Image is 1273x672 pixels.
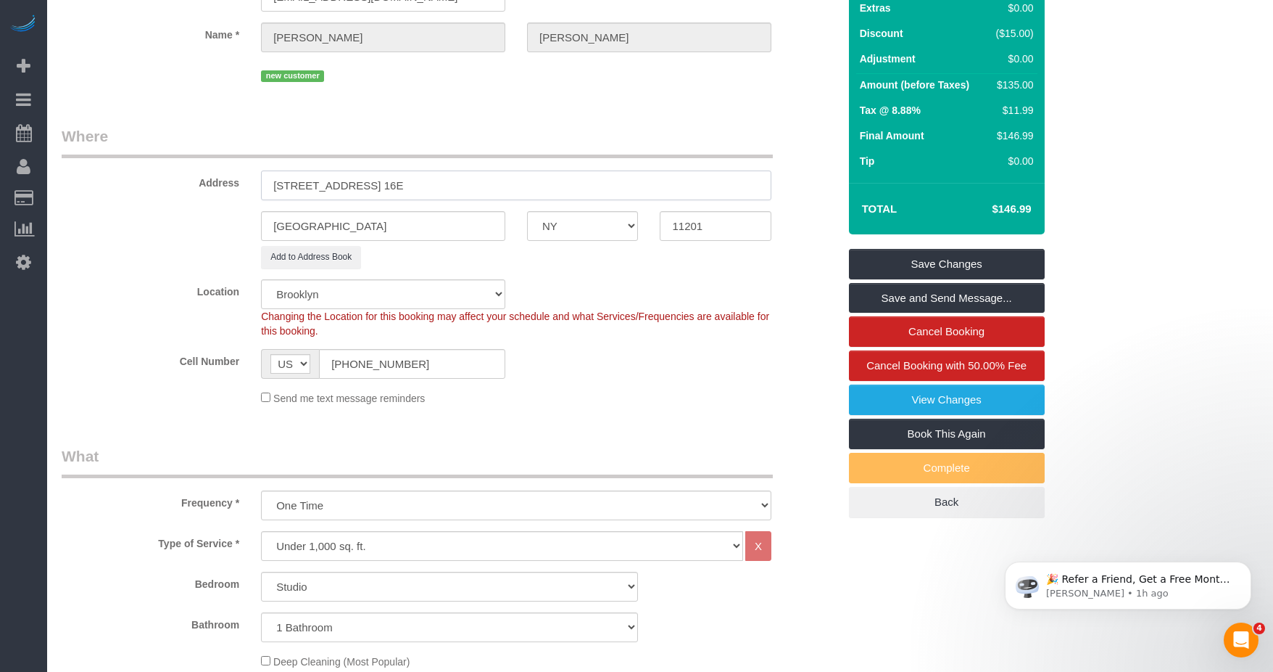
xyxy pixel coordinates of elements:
div: $0.00 [990,154,1034,168]
div: $0.00 [990,52,1034,66]
div: $0.00 [990,1,1034,15]
label: Final Amount [860,128,924,143]
h4: $146.99 [948,203,1031,216]
img: Automaid Logo [9,15,38,35]
legend: Where [62,126,773,158]
span: Cancel Booking with 50.00% Fee [866,359,1027,372]
a: Cancel Booking with 50.00% Fee [849,351,1045,381]
div: $11.99 [990,103,1034,118]
strong: Total [862,202,897,215]
a: Save Changes [849,249,1045,279]
span: 4 [1253,623,1265,634]
label: Location [51,279,250,299]
span: new customer [261,70,324,82]
a: View Changes [849,385,1045,415]
label: Cell Number [51,349,250,369]
span: Changing the Location for this booking may affect your schedule and what Services/Frequencies are... [261,311,769,337]
a: Save and Send Message... [849,283,1045,314]
a: Back [849,487,1045,517]
input: First Name [261,22,505,52]
span: Deep Cleaning (Most Popular) [273,656,410,668]
div: $135.00 [990,78,1034,92]
label: Extras [860,1,891,15]
a: Book This Again [849,419,1045,449]
iframe: Intercom notifications message [983,531,1273,633]
label: Tax @ 8.88% [860,103,921,118]
label: Bedroom [51,572,250,591]
div: ($15.00) [990,26,1034,41]
input: City [261,211,505,241]
a: Cancel Booking [849,316,1045,347]
div: $146.99 [990,128,1034,143]
input: Last Name [527,22,771,52]
label: Name * [51,22,250,42]
input: Zip Code [660,211,771,241]
label: Adjustment [860,52,916,66]
label: Frequency * [51,491,250,510]
label: Type of Service * [51,531,250,551]
label: Tip [860,154,875,168]
label: Bathroom [51,612,250,632]
label: Address [51,171,250,190]
label: Amount (before Taxes) [860,78,969,92]
label: Discount [860,26,903,41]
span: Send me text message reminders [273,393,425,404]
button: Add to Address Book [261,246,361,269]
input: Cell Number [319,349,505,379]
legend: What [62,446,773,478]
iframe: Intercom live chat [1224,623,1259,657]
